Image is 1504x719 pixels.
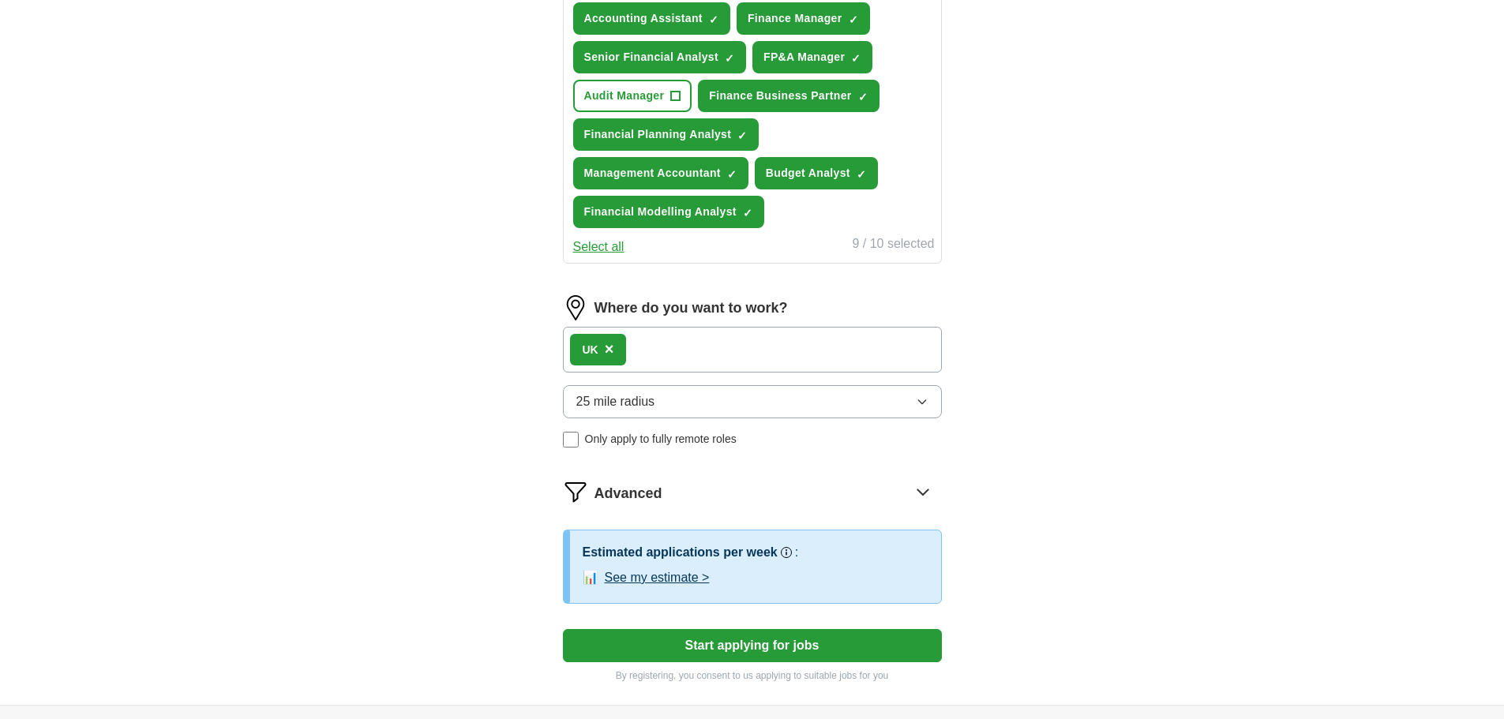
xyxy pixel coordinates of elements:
button: Finance Business Partner✓ [698,80,879,112]
div: 9 / 10 selected [852,234,934,257]
span: Financial Planning Analyst [584,126,732,143]
input: Only apply to fully remote roles [563,432,579,448]
span: ✓ [858,91,868,103]
button: Budget Analyst✓ [755,157,878,189]
span: ✓ [737,129,747,142]
button: Senior Financial Analyst✓ [573,41,746,73]
button: FP&A Manager✓ [752,41,872,73]
span: ✓ [857,168,866,181]
button: Select all [573,238,624,257]
button: 25 mile radius [563,385,942,418]
button: Start applying for jobs [563,629,942,662]
button: Finance Manager✓ [737,2,870,35]
span: ✓ [851,52,861,65]
button: × [605,338,614,361]
button: Financial Modelling Analyst✓ [573,196,764,228]
span: Only apply to fully remote roles [585,431,737,448]
button: Audit Manager [573,80,692,112]
img: filter [563,479,588,504]
span: Finance Manager [748,10,842,27]
img: location.png [563,295,588,320]
button: Accounting Assistant✓ [573,2,730,35]
span: × [605,340,614,358]
span: 📊 [583,568,598,587]
button: Financial Planning Analyst✓ [573,118,760,151]
label: Where do you want to work? [594,298,788,319]
span: ✓ [727,168,737,181]
span: Budget Analyst [766,165,850,182]
h3: Estimated applications per week [583,543,778,562]
span: Advanced [594,483,662,504]
span: ✓ [725,52,734,65]
span: ✓ [849,13,858,26]
strong: UK [583,343,598,356]
span: Finance Business Partner [709,88,851,104]
p: By registering, you consent to us applying to suitable jobs for you [563,668,942,683]
span: ✓ [743,207,752,219]
span: FP&A Manager [763,49,845,66]
span: ✓ [709,13,718,26]
span: Financial Modelling Analyst [584,204,737,220]
span: Senior Financial Analyst [584,49,718,66]
span: Management Accountant [584,165,721,182]
span: Accounting Assistant [584,10,703,27]
span: Audit Manager [584,88,665,104]
button: See my estimate > [605,568,710,587]
span: 25 mile radius [576,392,655,411]
h3: : [795,543,798,562]
button: Management Accountant✓ [573,157,748,189]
